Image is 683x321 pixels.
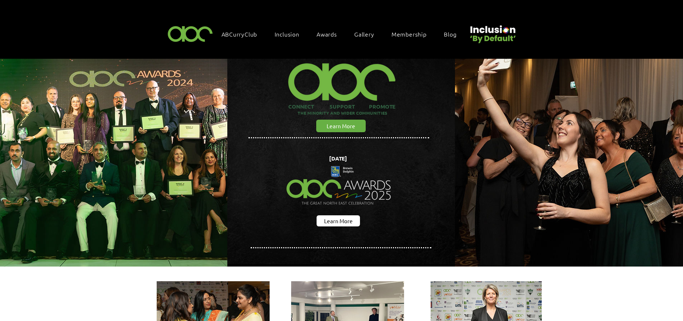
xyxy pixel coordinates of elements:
[354,30,374,38] span: Gallery
[351,27,385,42] a: Gallery
[227,59,455,264] img: abc background hero black.png
[444,30,456,38] span: Blog
[288,103,395,110] span: CONNECT SUPPORT PROMOTE
[166,23,215,44] img: ABC-Logo-Blank-Background-01-01-2.png
[392,30,427,38] span: Membership
[218,27,468,42] nav: Site
[271,27,310,42] div: Inclusion
[317,215,360,226] a: Learn More
[298,110,387,116] span: THE MINORITY AND WIDER COMMUNITIES
[218,27,268,42] a: ABCurryClub
[275,30,299,38] span: Inclusion
[329,155,347,162] span: [DATE]
[317,30,337,38] span: Awards
[327,122,355,130] span: Learn More
[468,19,517,44] img: Untitled design (22).png
[324,217,353,225] span: Learn More
[388,27,437,42] a: Membership
[222,30,257,38] span: ABCurryClub
[316,120,366,132] a: Learn More
[284,54,399,103] img: ABC-Logo-Blank-Background-01-01-2_edited.png
[440,27,467,42] a: Blog
[313,27,348,42] div: Awards
[280,153,398,219] img: Northern Insights Double Pager Apr 2025.png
